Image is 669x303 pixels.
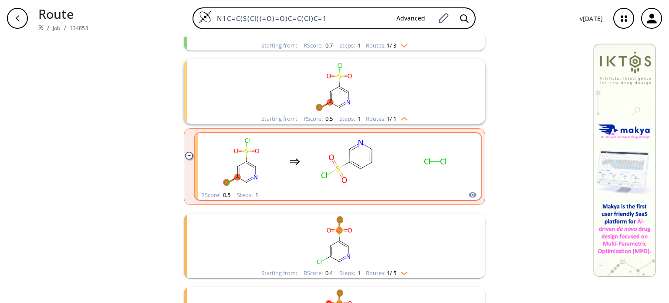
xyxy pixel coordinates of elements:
img: Down [396,41,408,48]
div: RScore : [304,116,333,122]
svg: O=S(=O)(Cl)c1cncc(Cl)c1 [221,214,448,268]
svg: O=S(=O)(Cl)c1cncc(Cl)c1 [221,59,448,114]
img: Banner [593,44,656,277]
div: Starting from: [261,116,297,122]
span: 1 / 3 [387,43,396,48]
div: RScore : [201,192,230,198]
div: RScore : [304,270,333,276]
div: Routes: [366,43,408,48]
a: 134853 [70,24,88,32]
span: 1 [356,115,361,123]
p: v [DATE] [580,14,603,23]
svg: O=S(=O)(Cl)c1cccnc1 [309,134,387,189]
span: 1 / 1 [387,116,396,122]
li: / [47,23,49,32]
div: Steps : [237,192,258,198]
div: Steps : [339,116,361,122]
div: RScore : [304,43,333,48]
img: Down [396,268,408,275]
span: 0.7 [324,41,333,49]
span: 0.5 [324,115,333,123]
div: Routes: [366,270,408,276]
span: 0.4 [324,269,333,277]
input: Enter SMILES [212,14,389,23]
span: 1 [356,41,361,49]
li: / [64,23,66,32]
svg: ClCl [396,134,474,189]
span: 1 / 5 [387,270,396,276]
div: Steps : [339,270,361,276]
svg: O=S(=O)(Cl)c1cncc(Cl)c1 [203,134,281,189]
img: Up [396,114,408,121]
p: Route [38,4,88,23]
span: 1 [254,191,258,199]
img: Spaya logo [38,25,44,30]
button: Advanced [389,10,432,27]
div: Steps : [339,43,361,48]
div: Starting from: [261,270,297,276]
a: Job [53,24,60,32]
span: 0.5 [222,191,230,199]
span: 1 [356,269,361,277]
img: Logo Spaya [199,10,212,24]
div: Starting from: [261,43,297,48]
div: Routes: [366,116,408,122]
